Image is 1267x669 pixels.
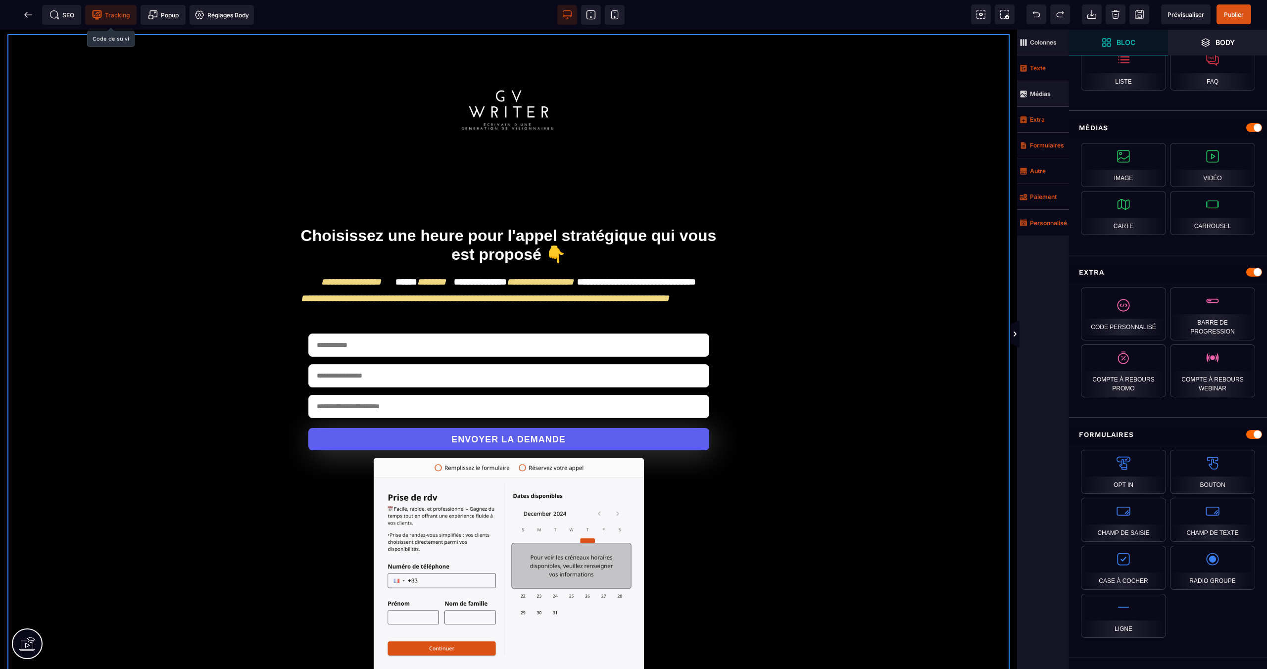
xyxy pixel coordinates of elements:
[148,10,179,20] span: Popup
[49,10,74,20] span: SEO
[1170,498,1255,542] div: Champ de texte
[1030,167,1046,175] strong: Autre
[605,5,625,25] span: Voir mobile
[1117,39,1135,46] strong: Bloc
[1030,39,1057,46] strong: Colonnes
[1081,47,1166,91] div: Liste
[1017,210,1069,236] span: Personnalisé
[581,5,601,25] span: Voir tablette
[1017,184,1069,210] span: Paiement
[1082,4,1102,24] span: Importer
[1129,4,1149,24] span: Enregistrer
[971,4,991,24] span: Voir les composants
[1081,344,1166,397] div: Compte à rebours promo
[1017,107,1069,133] span: Extra
[195,10,249,20] span: Réglages Body
[1069,30,1168,55] span: Ouvrir les blocs
[374,428,644,659] img: 09952155035f594fdb566f33720bf394_Capture_d%E2%80%99e%CC%81cran_2024-12-05_a%CC%80_16.47.36.png
[1081,143,1166,187] div: Image
[85,5,137,25] span: Code de suivi
[190,5,254,25] span: Favicon
[557,5,577,25] span: Voir bureau
[995,4,1015,24] span: Capture d'écran
[451,12,566,155] img: 5cc422a567e72b77844ab44351908c1e_Logo_GVW.png
[1217,4,1251,24] span: Enregistrer le contenu
[1030,64,1046,72] strong: Texte
[1106,4,1125,24] span: Nettoyage
[1069,320,1079,349] span: Afficher les vues
[1050,4,1070,24] span: Rétablir
[1017,30,1069,55] span: Colonnes
[1168,11,1204,18] span: Prévisualiser
[1069,119,1267,137] div: Médias
[1081,287,1166,340] div: Code personnalisé
[1069,263,1267,282] div: Extra
[1081,546,1166,590] div: Case à cocher
[1081,594,1166,638] div: Ligne
[1170,546,1255,590] div: Radio Groupe
[1030,219,1067,227] strong: Personnalisé
[1030,90,1051,97] strong: Médias
[1017,158,1069,184] span: Autre
[1030,193,1057,200] strong: Paiement
[1030,142,1064,149] strong: Formulaires
[1170,47,1255,91] div: FAQ
[1017,81,1069,107] span: Médias
[1081,450,1166,494] div: Opt In
[1081,498,1166,542] div: Champ de saisie
[1224,11,1244,18] span: Publier
[1026,4,1046,24] span: Défaire
[42,5,81,25] span: Métadata SEO
[18,5,38,25] span: Retour
[1069,426,1267,444] div: Formulaires
[1170,143,1255,187] div: Vidéo
[1168,30,1267,55] span: Ouvrir les calques
[1030,116,1045,123] strong: Extra
[308,398,709,421] button: ENVOYER LA DEMANDE
[1170,191,1255,235] div: Carrousel
[1170,450,1255,494] div: Bouton
[1017,133,1069,158] span: Formulaires
[92,10,130,20] span: Tracking
[301,192,717,239] h1: Choisissez une heure pour l'appel stratégique qui vous est proposé 👇
[1161,4,1211,24] span: Aperçu
[1170,344,1255,397] div: Compte à rebours webinar
[1216,39,1235,46] strong: Body
[1017,55,1069,81] span: Texte
[141,5,186,25] span: Créer une alerte modale
[1081,191,1166,235] div: Carte
[1170,287,1255,340] div: Barre de progression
